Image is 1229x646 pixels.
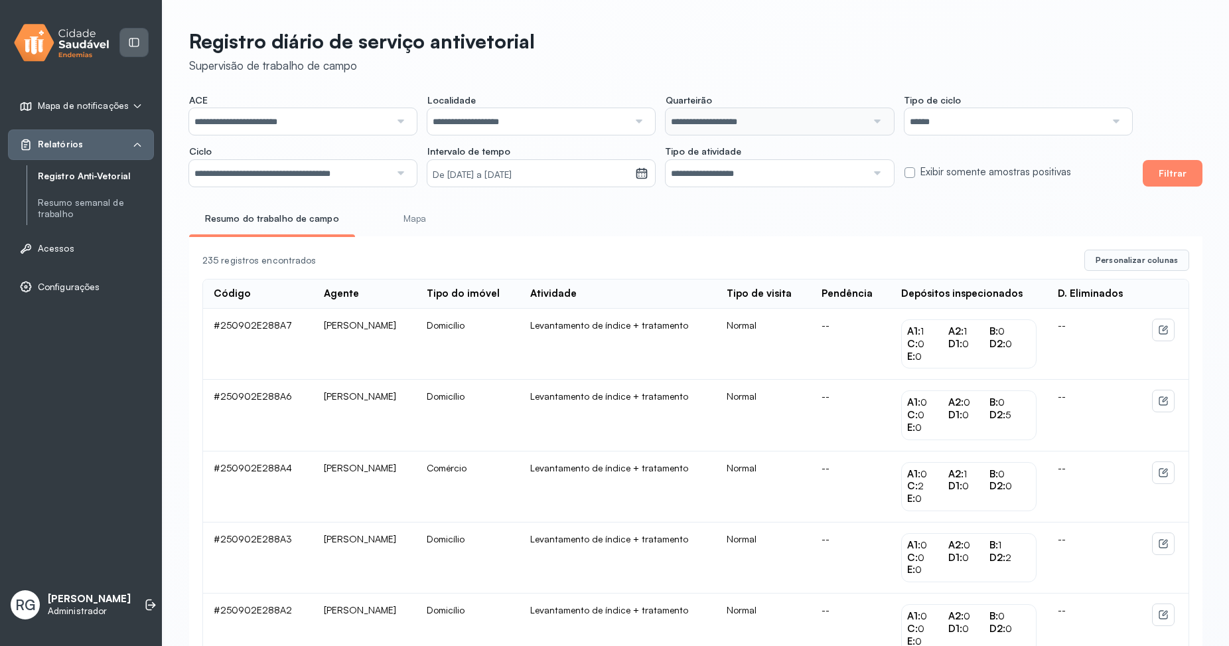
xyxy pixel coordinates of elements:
label: Exibir somente amostras positivas [920,166,1071,179]
div: 0 [907,493,948,505]
div: Tipo do imóvel [427,287,500,300]
a: Resumo do trabalho de campo [189,208,355,230]
span: Intervalo de tempo [427,145,510,157]
span: A1: [907,467,920,480]
span: B: [989,396,998,408]
div: 0 [907,422,948,434]
span: Quarteirão [666,94,712,106]
div: D. Eliminados [1058,287,1123,300]
span: A1: [907,538,920,551]
span: Localidade [427,94,476,106]
td: -- [811,451,891,523]
div: 0 [907,468,948,481]
div: Atividade [530,287,577,300]
span: E: [907,421,915,434]
div: 2 [907,480,948,493]
span: D1: [948,479,962,492]
td: Normal [716,380,811,451]
span: Tipo de atividade [666,145,741,157]
p: Administrador [48,606,131,617]
span: E: [907,350,915,363]
td: Comércio [416,451,520,523]
div: 1 [948,468,989,481]
a: Mapa [366,208,464,230]
td: #250902E288A3 [203,523,313,594]
td: [PERSON_NAME] [313,309,416,380]
span: D1: [948,622,962,635]
td: -- [1047,380,1142,451]
td: Normal [716,309,811,380]
span: Ciclo [189,145,212,157]
p: [PERSON_NAME] [48,593,131,606]
span: Configurações [38,282,100,293]
td: -- [811,309,891,380]
a: Resumo semanal de trabalho [38,197,154,220]
div: 0 [989,325,1031,338]
div: 0 [989,480,1031,493]
a: Registro Anti-Vetorial [38,171,154,182]
img: logo.svg [14,21,109,64]
div: 0 [948,409,989,422]
td: Normal [716,451,811,523]
span: C: [907,408,918,421]
div: 0 [907,396,948,409]
span: D1: [948,337,962,350]
div: 0 [948,480,989,493]
span: Acessos [38,243,74,254]
a: Configurações [19,280,143,293]
span: A1: [907,396,920,408]
span: C: [907,337,918,350]
div: 1 [907,325,948,338]
div: 0 [907,564,948,576]
span: B: [989,609,998,622]
p: Registro diário de serviço antivetorial [189,29,535,53]
a: Resumo semanal de trabalho [38,195,154,222]
span: A2: [948,396,964,408]
div: Depósitos inspecionados [901,287,1023,300]
td: [PERSON_NAME] [313,523,416,594]
div: 0 [948,338,989,351]
span: RG [15,596,35,613]
a: Registro Anti-Vetorial [38,168,154,185]
span: B: [989,538,998,551]
td: #250902E288A7 [203,309,313,380]
span: A2: [948,467,964,480]
a: Acessos [19,242,143,255]
span: D2: [989,408,1005,421]
td: Levantamento de índice + tratamento [520,523,717,594]
div: 0 [989,338,1031,351]
span: B: [989,467,998,480]
td: [PERSON_NAME] [313,380,416,451]
div: 235 registros encontrados [202,255,1074,266]
span: Relatórios [38,139,83,150]
span: ACE [189,94,208,106]
button: Personalizar colunas [1084,250,1189,271]
div: 0 [948,623,989,635]
div: 0 [907,351,948,363]
div: Agente [324,287,359,300]
div: Pendência [822,287,873,300]
div: 0 [948,552,989,564]
span: E: [907,492,915,505]
td: Levantamento de índice + tratamento [520,380,717,451]
span: A1: [907,609,920,622]
div: 1 [948,325,989,338]
div: 0 [989,468,1031,481]
td: Domicílio [416,523,520,594]
button: Filtrar [1143,160,1202,187]
div: 0 [989,396,1031,409]
div: 2 [989,552,1031,564]
td: -- [1047,523,1142,594]
div: 1 [989,539,1031,552]
td: -- [811,523,891,594]
span: A2: [948,325,964,337]
span: E: [907,563,915,576]
span: Mapa de notificações [38,100,129,112]
span: D2: [989,551,1005,564]
div: 0 [989,623,1031,635]
div: Tipo de visita [727,287,792,300]
span: D1: [948,551,962,564]
td: Levantamento de índice + tratamento [520,451,717,523]
small: De [DATE] a [DATE] [433,169,630,182]
td: -- [1047,451,1142,523]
